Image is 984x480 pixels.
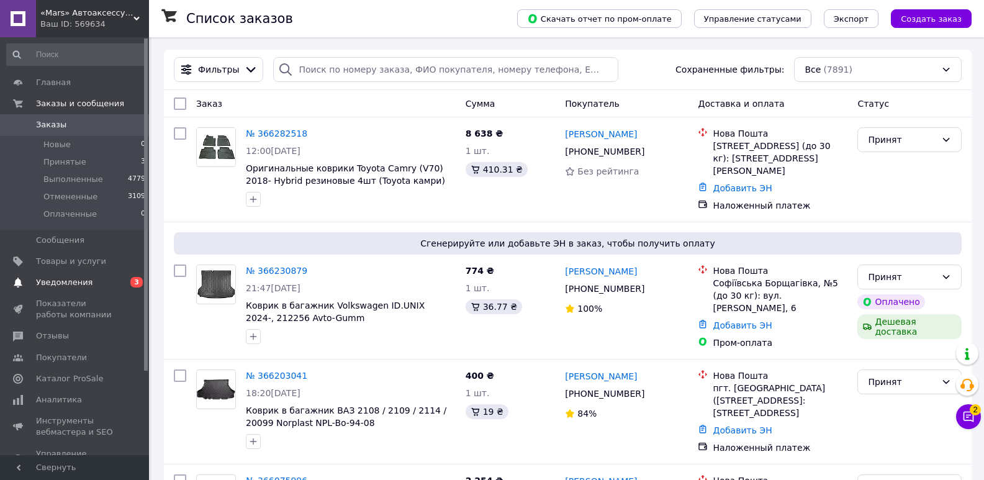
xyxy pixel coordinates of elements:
[713,140,847,177] div: [STREET_ADDRESS] (до 30 кг): [STREET_ADDRESS][PERSON_NAME]
[466,129,503,138] span: 8 638 ₴
[43,156,86,168] span: Принятые
[891,9,972,28] button: Создать заказ
[577,304,602,314] span: 100%
[128,174,145,185] span: 4779
[36,235,84,246] span: Сообщения
[43,174,103,185] span: Выполненные
[694,9,811,28] button: Управление статусами
[36,352,87,363] span: Покупатели
[675,63,784,76] span: Сохраненные фильтры:
[565,370,637,383] a: [PERSON_NAME]
[834,14,869,24] span: Экспорт
[466,146,490,156] span: 1 шт.
[130,277,143,288] span: 3
[466,371,494,381] span: 400 ₴
[824,9,878,28] button: Экспорт
[36,373,103,384] span: Каталог ProSale
[36,77,71,88] span: Главная
[713,127,847,140] div: Нова Пошта
[246,405,446,428] a: Коврик в багажник ВАЗ 2108 / 2109 / 2114 / 20099 Norplast NPL-Bo-94-08
[43,209,97,220] span: Оплаченные
[805,63,821,76] span: Все
[698,99,784,109] span: Доставка и оплата
[527,13,672,24] span: Скачать отчет по пром-оплате
[466,388,490,398] span: 1 шт.
[197,379,235,399] img: Фото товару
[246,129,307,138] a: № 366282518
[186,11,293,26] h1: Список заказов
[6,43,147,66] input: Поиск
[565,99,620,109] span: Покупатель
[197,267,235,302] img: Фото товару
[466,162,528,177] div: 410.31 ₴
[40,19,149,30] div: Ваш ID: 569634
[246,266,307,276] a: № 366230879
[713,425,772,435] a: Добавить ЭН
[36,415,115,438] span: Инструменты вебмастера и SEO
[577,409,597,419] span: 84%
[196,99,222,109] span: Заказ
[36,256,106,267] span: Товары и услуги
[40,7,133,19] span: «Mars» Автоаксессуары и запчасти
[36,394,82,405] span: Аналитика
[713,337,847,349] div: Пром-оплата
[868,375,936,389] div: Принят
[857,99,889,109] span: Статус
[704,14,801,24] span: Управление статусами
[246,371,307,381] a: № 366203041
[36,448,115,471] span: Управление сайтом
[713,277,847,314] div: Софіївська Борщагівка, №5 (до 30 кг): вул. [PERSON_NAME], 6
[565,128,637,140] a: [PERSON_NAME]
[713,442,847,454] div: Наложенный платеж
[197,128,235,166] img: Фото товару
[823,65,852,75] span: (7891)
[713,199,847,212] div: Наложенный платеж
[466,404,508,419] div: 19 ₴
[273,57,618,82] input: Поиск по номеру заказа, ФИО покупателя, номеру телефона, Email, номеру накладной
[517,9,682,28] button: Скачать отчет по пром-оплате
[196,369,236,409] a: Фото товару
[713,183,772,193] a: Добавить ЭН
[466,299,522,314] div: 36.77 ₴
[246,283,300,293] span: 21:47[DATE]
[713,369,847,382] div: Нова Пошта
[577,166,639,176] span: Без рейтинга
[713,382,847,419] div: пгт. [GEOGRAPHIC_DATA] ([STREET_ADDRESS]: [STREET_ADDRESS]
[878,13,972,23] a: Создать заказ
[246,163,445,198] a: Оригинальные коврики Toyota Camry (V70) 2018- Hybrid резиновые 4шт (Toyota камри) PT9080318120
[857,294,924,309] div: Оплачено
[36,277,93,288] span: Уведомления
[36,98,124,109] span: Заказы и сообщения
[565,284,644,294] span: [PHONE_NUMBER]
[198,63,239,76] span: Фильтры
[196,265,236,304] a: Фото товару
[141,156,145,168] span: 3
[246,146,300,156] span: 12:00[DATE]
[713,265,847,277] div: Нова Пошта
[36,330,69,342] span: Отзывы
[713,320,772,330] a: Добавить ЭН
[565,265,637,278] a: [PERSON_NAME]
[466,266,494,276] span: 774 ₴
[970,404,981,415] span: 2
[868,270,936,284] div: Принят
[36,298,115,320] span: Показатели работы компании
[141,139,145,150] span: 0
[466,283,490,293] span: 1 шт.
[141,209,145,220] span: 0
[43,139,71,150] span: Новые
[43,191,97,202] span: Отмененные
[246,301,425,323] a: Коврик в багажник Volkswagen ID.UNIX 2024-, 212256 Avto-Gumm
[179,237,957,250] span: Сгенерируйте или добавьте ЭН в заказ, чтобы получить оплату
[901,14,962,24] span: Создать заказ
[466,99,495,109] span: Сумма
[956,404,981,429] button: Чат с покупателем2
[565,389,644,399] span: [PHONE_NUMBER]
[565,147,644,156] span: [PHONE_NUMBER]
[196,127,236,167] a: Фото товару
[246,388,300,398] span: 18:20[DATE]
[868,133,936,147] div: Принят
